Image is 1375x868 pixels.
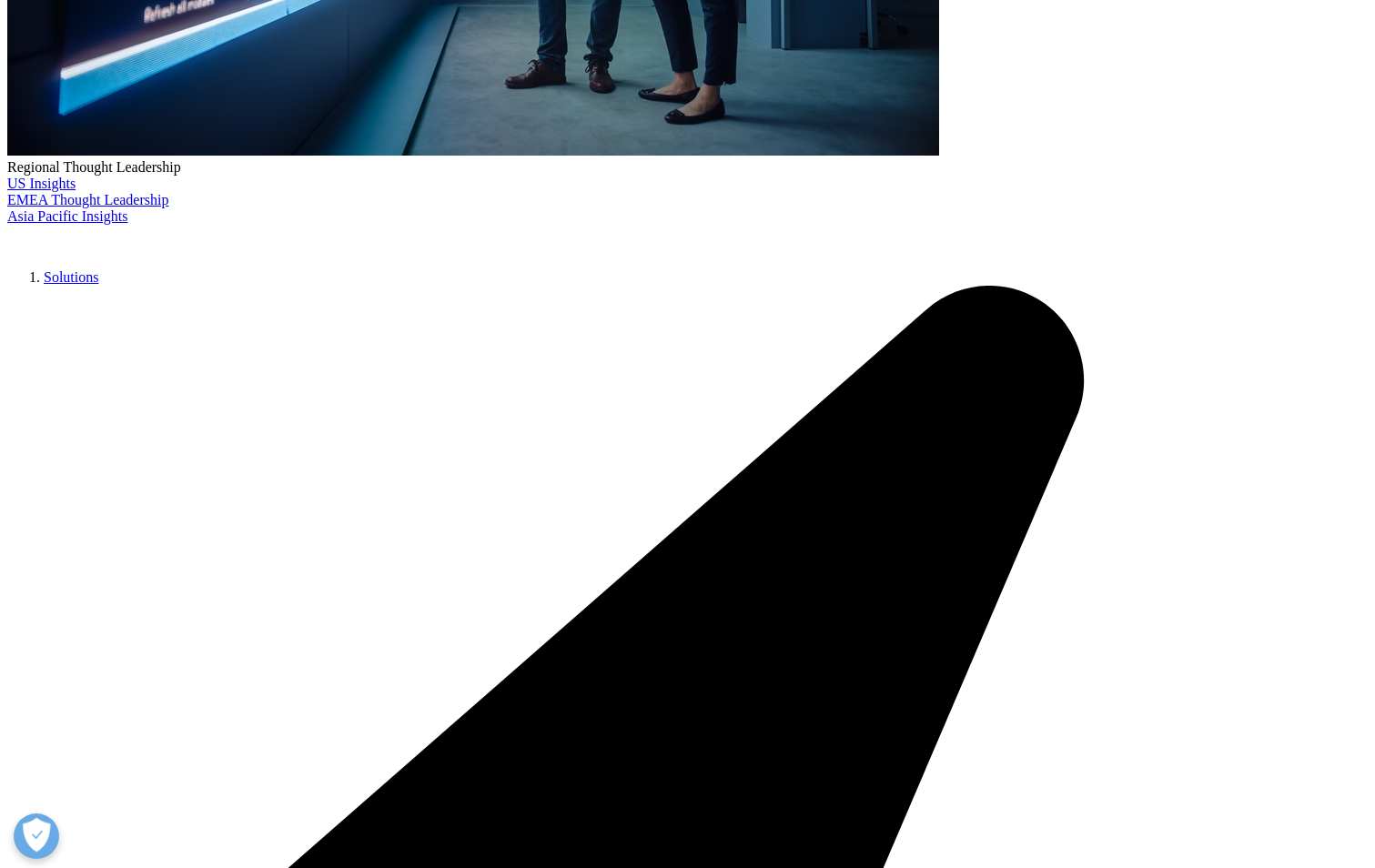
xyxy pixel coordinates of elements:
a: EMEA Thought Leadership [7,192,168,207]
a: Solutions [44,269,98,285]
a: Asia Pacific Insights [7,208,127,224]
img: IQVIA Healthcare Information Technology and Pharma Clinical Research Company [7,225,153,251]
div: Regional Thought Leadership [7,159,1368,176]
a: US Insights [7,176,76,191]
button: Open Preferences [14,813,59,859]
